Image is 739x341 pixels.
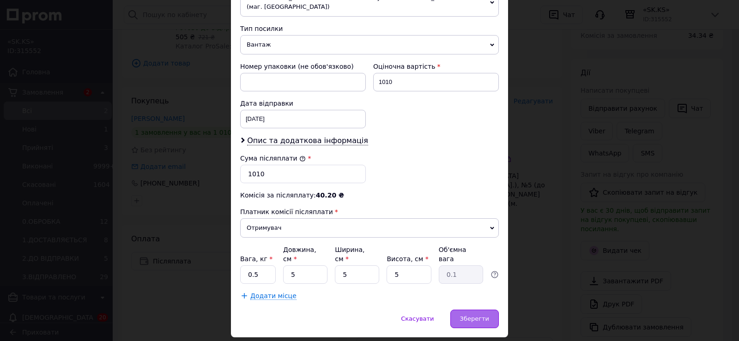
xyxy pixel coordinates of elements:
span: Скасувати [401,315,434,322]
span: Тип посилки [240,25,283,32]
span: Опис та додаткова інформація [247,136,368,145]
div: Номер упаковки (не обов'язково) [240,62,366,71]
div: Комісія за післяплату: [240,191,499,200]
div: Дата відправки [240,99,366,108]
span: 40.20 ₴ [316,191,344,199]
span: Зберегти [460,315,489,322]
span: Вантаж [240,35,499,54]
label: Вага, кг [240,255,273,263]
div: Оціночна вартість [373,62,499,71]
span: Платник комісії післяплати [240,208,333,215]
span: Додати місце [250,292,297,300]
label: Довжина, см [283,246,316,263]
div: Об'ємна вага [439,245,483,263]
label: Ширина, см [335,246,364,263]
label: Сума післяплати [240,155,306,162]
label: Висота, см [387,255,428,263]
span: Отримувач [240,218,499,238]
